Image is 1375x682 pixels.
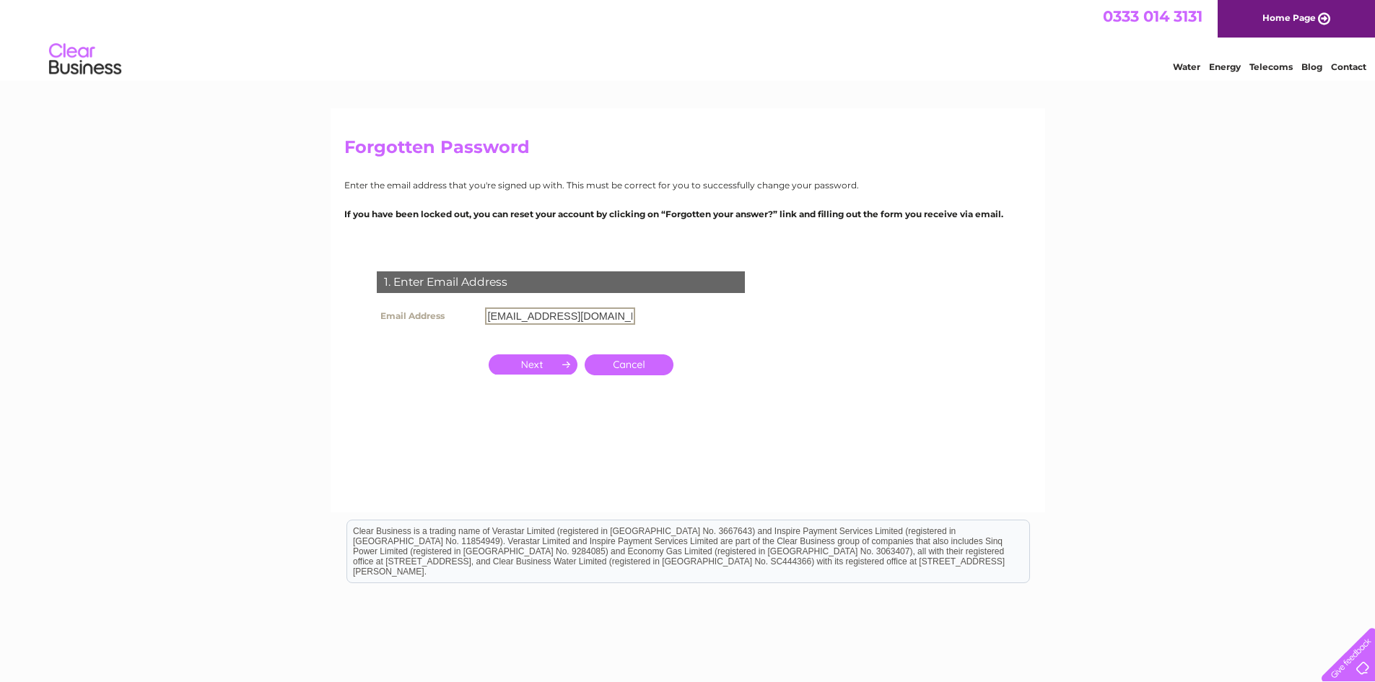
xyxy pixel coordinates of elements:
th: Email Address [373,304,481,328]
a: Blog [1301,61,1322,72]
div: Clear Business is a trading name of Verastar Limited (registered in [GEOGRAPHIC_DATA] No. 3667643... [347,8,1029,70]
a: Energy [1209,61,1241,72]
p: Enter the email address that you're signed up with. This must be correct for you to successfully ... [344,178,1031,192]
div: 1. Enter Email Address [377,271,745,293]
a: Water [1173,61,1200,72]
a: Telecoms [1249,61,1293,72]
p: If you have been locked out, you can reset your account by clicking on “Forgotten your answer?” l... [344,207,1031,221]
h2: Forgotten Password [344,137,1031,165]
a: 0333 014 3131 [1103,7,1202,25]
a: Contact [1331,61,1366,72]
a: Cancel [585,354,673,375]
img: logo.png [48,38,122,82]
